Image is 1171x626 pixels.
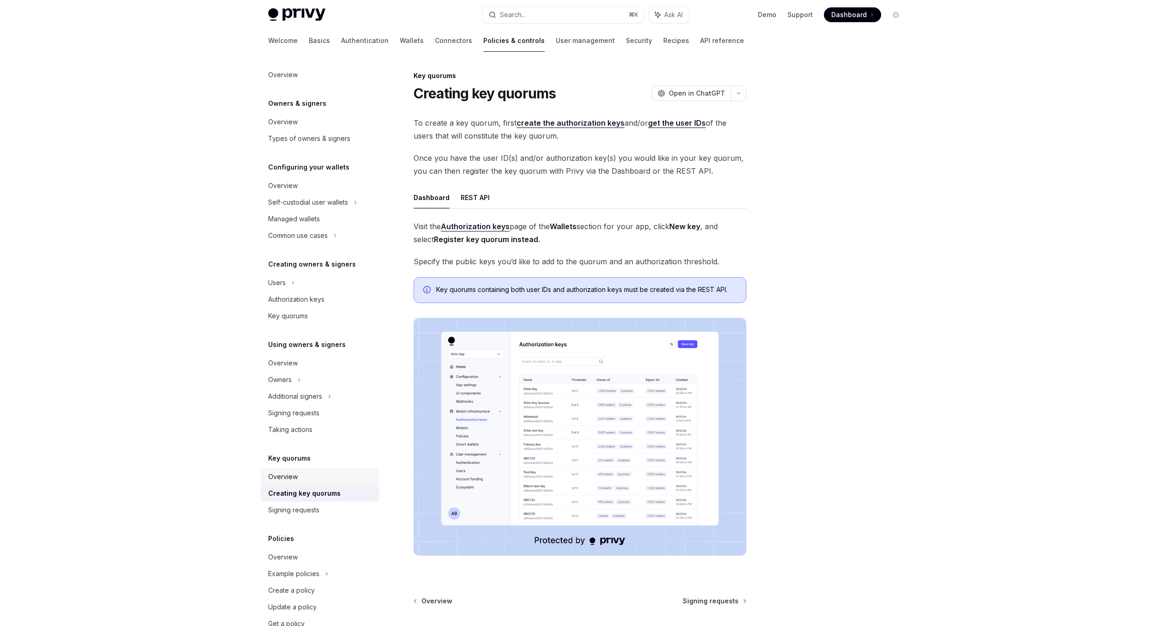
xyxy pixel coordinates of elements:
[268,310,308,322] div: Key quorums
[683,596,745,606] a: Signing requests
[261,405,379,421] a: Signing requests
[516,118,625,128] a: create the authorization keys
[787,10,813,19] a: Support
[268,391,322,402] div: Additional signers
[261,502,379,518] a: Signing requests
[268,180,298,191] div: Overview
[758,10,776,19] a: Demo
[268,133,350,144] div: Types of owners & signers
[414,187,450,208] button: Dashboard
[268,116,298,128] div: Overview
[414,116,746,142] span: To create a key quorum, first and/or of the users that will constitute the key quorum.
[414,596,452,606] a: Overview
[261,421,379,438] a: Taking actions
[550,222,576,231] strong: Wallets
[268,294,324,305] div: Authorization keys
[261,130,379,147] a: Types of owners & signers
[824,7,881,22] a: Dashboard
[268,8,325,21] img: light logo
[652,85,731,101] button: Open in ChatGPT
[268,69,298,80] div: Overview
[261,211,379,227] a: Managed wallets
[414,255,746,268] span: Specify the public keys you’d like to add to the quorum and an authorization threshold.
[482,6,644,23] button: Search...⌘K
[629,11,638,18] span: ⌘ K
[261,549,379,565] a: Overview
[268,259,356,270] h5: Creating owners & signers
[261,468,379,485] a: Overview
[268,602,317,613] div: Update a policy
[261,177,379,194] a: Overview
[648,118,706,128] a: get the user IDs
[268,230,328,241] div: Common use cases
[831,10,867,19] span: Dashboard
[663,30,689,52] a: Recipes
[268,30,298,52] a: Welcome
[664,10,683,19] span: Ask AI
[268,585,315,596] div: Create a policy
[421,596,452,606] span: Overview
[400,30,424,52] a: Wallets
[500,9,526,20] div: Search...
[414,71,746,80] div: Key quorums
[683,596,739,606] span: Signing requests
[268,488,341,499] div: Creating key quorums
[261,582,379,599] a: Create a policy
[268,424,312,435] div: Taking actions
[414,85,556,102] h1: Creating key quorums
[261,114,379,130] a: Overview
[268,162,349,173] h5: Configuring your wallets
[268,533,294,544] h5: Policies
[261,355,379,371] a: Overview
[268,277,286,288] div: Users
[556,30,615,52] a: User management
[268,568,319,579] div: Example policies
[261,485,379,502] a: Creating key quorums
[268,374,292,385] div: Owners
[261,67,379,83] a: Overview
[309,30,330,52] a: Basics
[261,308,379,324] a: Key quorums
[261,599,379,615] a: Update a policy
[649,6,689,23] button: Ask AI
[268,453,311,464] h5: Key quorums
[268,339,346,350] h5: Using owners & signers
[483,30,545,52] a: Policies & controls
[436,285,737,294] span: Key quorums containing both user IDs and authorization keys must be created via the REST API.
[341,30,389,52] a: Authentication
[414,318,746,556] img: Dashboard
[268,552,298,563] div: Overview
[434,235,538,244] strong: Register key quorum instead
[414,220,746,246] span: Visit the page of the section for your app, click , and select .
[268,213,320,225] div: Managed wallets
[626,30,652,52] a: Security
[414,152,746,177] span: Once you have the user ID(s) and/or authorization key(s) you would like in your key quorum, you c...
[261,291,379,308] a: Authorization keys
[268,358,298,369] div: Overview
[423,286,432,295] svg: Info
[889,7,903,22] button: Toggle dark mode
[441,222,510,231] a: Authorization keys
[268,407,319,419] div: Signing requests
[669,222,700,231] strong: New key
[268,197,348,208] div: Self-custodial user wallets
[700,30,744,52] a: API reference
[669,89,725,98] span: Open in ChatGPT
[268,98,326,109] h5: Owners & signers
[268,471,298,482] div: Overview
[461,187,490,208] button: REST API
[268,504,319,516] div: Signing requests
[435,30,472,52] a: Connectors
